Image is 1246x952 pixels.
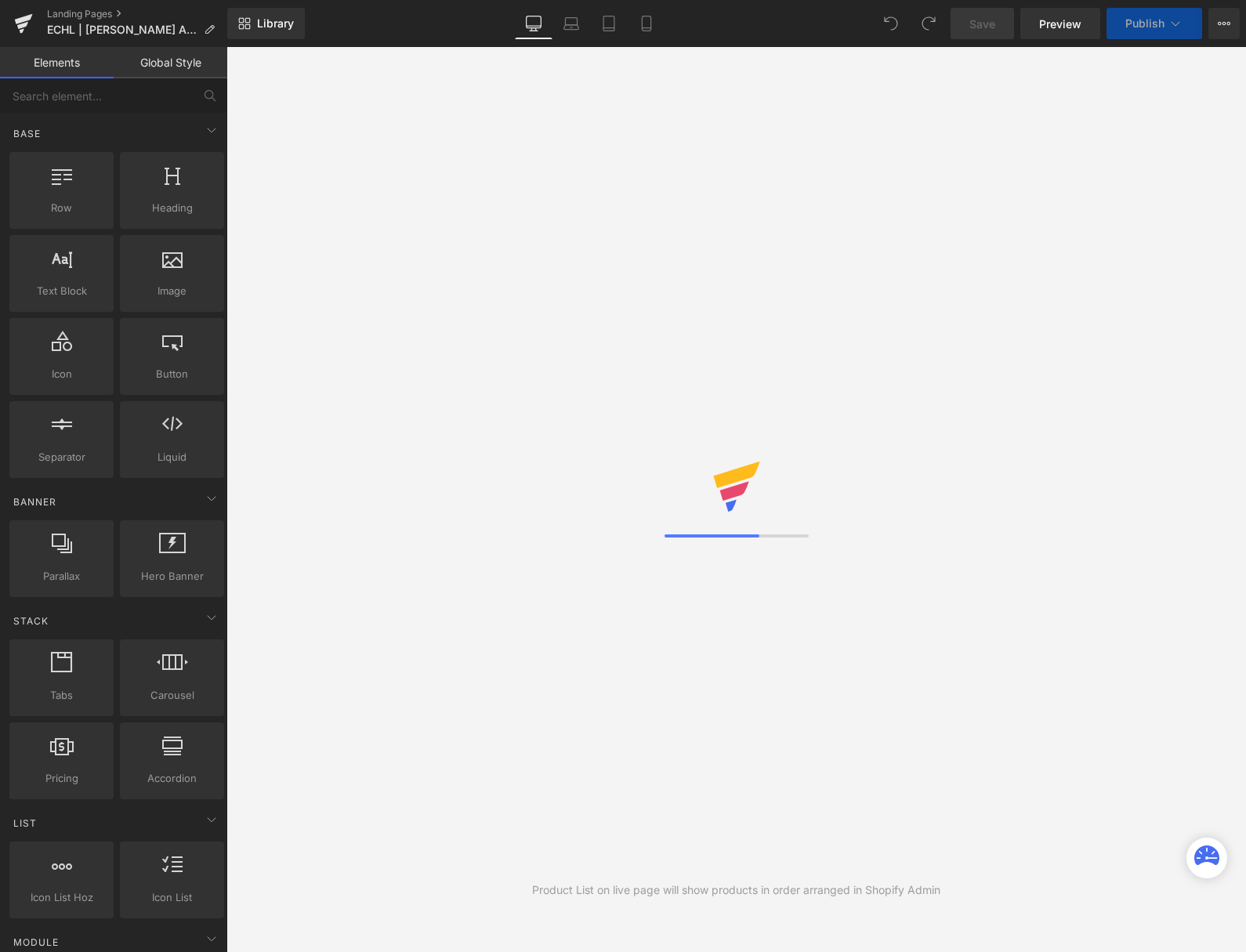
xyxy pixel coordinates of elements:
span: Icon List [125,889,219,906]
span: Pricing [14,770,109,787]
span: Text Block [14,283,109,299]
a: New Library [227,8,305,39]
span: Image [125,283,219,299]
span: Liquid [125,449,219,465]
span: Library [257,16,294,31]
span: Separator [14,449,109,465]
span: Banner [12,494,58,509]
span: Icon List Hoz [14,889,109,906]
a: Global Style [114,47,227,78]
span: Preview [1039,16,1081,32]
a: Landing Pages [47,8,227,20]
button: More [1208,8,1240,39]
span: Save [969,16,995,32]
a: Laptop [552,8,590,39]
span: ECHL | [PERSON_NAME] Americans | Biscuit [47,24,197,36]
div: Product List on live page will show products in order arranged in Shopify Admin [532,881,940,899]
button: Publish [1107,8,1202,39]
span: Stack [12,614,50,628]
a: Tablet [590,8,628,39]
button: Undo [875,8,907,39]
span: Publish [1125,17,1165,30]
button: Redo [913,8,944,39]
span: Base [12,126,42,141]
span: Parallax [14,568,109,585]
span: Row [14,200,109,216]
a: Preview [1020,8,1100,39]
span: Button [125,366,219,382]
span: Tabs [14,687,109,704]
span: Carousel [125,687,219,704]
a: Desktop [515,8,552,39]
span: Accordion [125,770,219,787]
span: List [12,816,38,831]
a: Mobile [628,8,665,39]
span: Icon [14,366,109,382]
span: Heading [125,200,219,216]
span: Hero Banner [125,568,219,585]
span: Module [12,935,60,950]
